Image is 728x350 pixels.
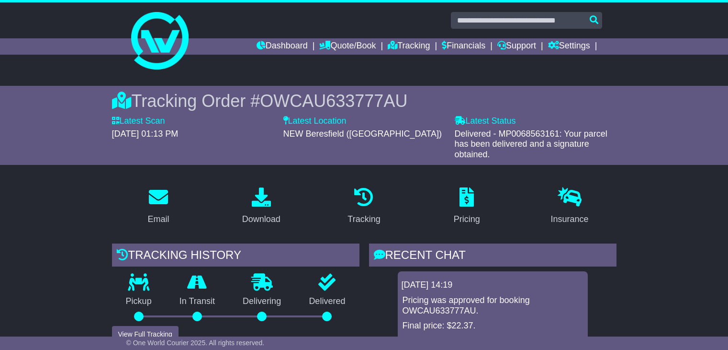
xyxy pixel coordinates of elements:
div: RECENT CHAT [369,244,616,269]
p: Final price: $22.37. [403,321,583,331]
a: Settings [548,38,590,55]
a: Insurance [545,184,595,229]
a: Quote/Book [319,38,376,55]
a: Dashboard [257,38,308,55]
div: Tracking [347,213,380,226]
a: Download [236,184,287,229]
a: Support [497,38,536,55]
a: Financials [442,38,485,55]
a: Email [141,184,175,229]
span: [DATE] 01:13 PM [112,129,179,139]
div: Insurance [551,213,589,226]
div: Pricing [454,213,480,226]
a: Tracking [388,38,430,55]
div: Tracking history [112,244,359,269]
span: NEW Beresfield ([GEOGRAPHIC_DATA]) [283,129,442,139]
span: Delivered - MP0068563161: Your parcel has been delivered and a signature obtained. [455,129,607,159]
p: Delivered [295,296,359,307]
p: In Transit [166,296,229,307]
div: Download [242,213,280,226]
button: View Full Tracking [112,326,179,343]
div: Tracking Order # [112,91,616,111]
a: Pricing [448,184,486,229]
span: OWCAU633777AU [260,91,407,111]
div: Email [147,213,169,226]
label: Latest Status [455,116,516,127]
p: Delivering [229,296,295,307]
p: Pickup [112,296,166,307]
a: Tracking [341,184,386,229]
div: [DATE] 14:19 [402,280,584,291]
label: Latest Scan [112,116,165,127]
p: Pricing was approved for booking OWCAU633777AU. [403,295,583,316]
a: here [452,336,469,346]
label: Latest Location [283,116,347,127]
span: © One World Courier 2025. All rights reserved. [126,339,265,347]
p: More details: . [403,336,583,347]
